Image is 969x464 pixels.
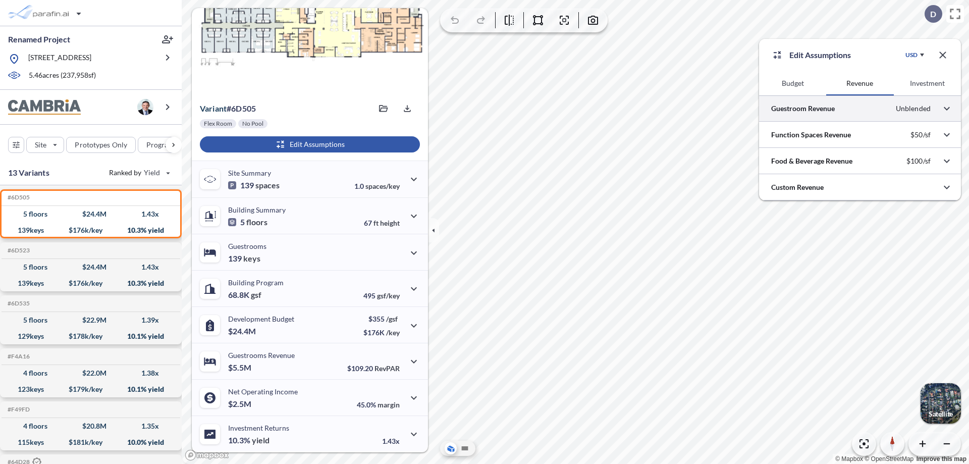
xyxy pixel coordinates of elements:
button: Site [26,137,64,153]
h5: Click to copy the code [6,353,30,360]
p: $50/sf [910,130,931,139]
p: 1.0 [354,182,400,190]
p: Program [146,140,175,150]
button: Switcher ImageSatellite [921,383,961,424]
p: Edit Assumptions [789,49,851,61]
p: $100/sf [906,157,931,166]
p: Guestrooms Revenue [228,351,295,359]
span: keys [243,253,260,264]
span: ft [373,219,379,227]
span: spaces [255,180,280,190]
p: 5 [228,217,267,227]
button: Investment [894,71,961,95]
p: Flex Room [204,120,232,128]
span: /gsf [386,315,398,323]
h5: Click to copy the code [6,406,30,413]
p: $109.20 [347,364,400,373]
p: 13 Variants [8,167,49,179]
span: floors [246,217,267,227]
p: [STREET_ADDRESS] [28,53,91,65]
p: 67 [364,219,400,227]
button: Aerial View [445,442,457,454]
p: Investment Returns [228,424,289,432]
p: Custom Revenue [771,182,824,192]
p: Function Spaces Revenue [771,130,851,140]
p: 1.43x [382,437,400,445]
span: Yield [144,168,160,178]
p: D [930,10,936,19]
p: Guestrooms [228,242,266,250]
a: Mapbox [835,455,863,462]
p: $24.4M [228,326,257,336]
p: # 6d505 [200,104,256,114]
a: Mapbox homepage [185,449,229,461]
span: gsf/key [377,291,400,300]
p: Prototypes Only [75,140,127,150]
p: Site [35,140,46,150]
span: /key [386,328,400,337]
p: No Pool [242,120,263,128]
img: user logo [137,99,153,115]
p: Food & Beverage Revenue [771,156,852,166]
span: RevPAR [374,364,400,373]
span: yield [252,435,270,445]
button: Edit Assumptions [200,136,420,152]
p: 45.0% [357,400,400,409]
p: $5.5M [228,363,253,373]
p: 10.3% [228,435,270,445]
p: 495 [363,291,400,300]
p: $176K [363,328,400,337]
img: BrandImage [8,99,81,115]
button: Ranked by Yield [101,165,177,181]
a: Improve this map [917,455,966,462]
img: Switcher Image [921,383,961,424]
h5: Click to copy the code [6,247,30,254]
p: Building Summary [228,205,286,214]
button: Budget [759,71,826,95]
span: margin [378,400,400,409]
span: height [380,219,400,227]
button: Site Plan [459,442,471,454]
button: Revenue [826,71,893,95]
p: 68.8K [228,290,261,300]
h5: Click to copy the code [6,300,30,307]
button: Prototypes Only [66,137,136,153]
p: 139 [228,253,260,264]
p: Building Program [228,278,284,287]
p: Site Summary [228,169,271,177]
h5: Click to copy the code [6,194,30,201]
p: Development Budget [228,315,294,323]
p: Net Operating Income [228,387,298,396]
button: Program [138,137,192,153]
span: gsf [251,290,261,300]
div: USD [905,51,918,59]
p: $355 [363,315,400,323]
p: Renamed Project [8,34,70,45]
span: spaces/key [365,182,400,190]
p: 5.46 acres ( 237,958 sf) [29,70,96,81]
a: OpenStreetMap [865,455,913,462]
span: Variant [200,104,227,113]
p: Satellite [929,410,953,418]
p: $2.5M [228,399,253,409]
p: 139 [228,180,280,190]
